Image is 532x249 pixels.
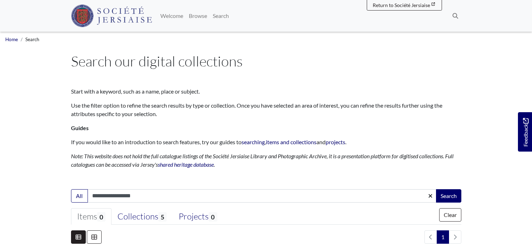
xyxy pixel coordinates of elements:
button: Clear [439,208,461,222]
span: 0 [209,212,217,222]
span: Return to Société Jersiaise [373,2,430,8]
a: Would you like to provide feedback? [518,112,532,152]
a: searching [242,139,265,145]
li: Previous page [424,230,437,244]
div: Collections [117,211,167,222]
a: Welcome [158,9,186,23]
button: Search [436,189,461,203]
button: All [71,189,88,203]
div: Projects [179,211,217,222]
input: Enter one or more search terms... [88,189,437,203]
nav: pagination [422,230,461,244]
a: shared heritage database [158,161,214,168]
p: If you would like to an introduction to search features, try our guides to , and . [71,138,461,146]
div: Items [77,211,105,222]
span: Feedback [521,118,530,146]
span: Search [25,37,39,42]
img: Société Jersiaise [71,5,152,27]
span: 5 [158,212,167,222]
span: 0 [97,212,105,222]
em: Note: This website does not hold the full catalogue listings of the Société Jersiaise Library and... [71,153,454,168]
strong: Guides [71,124,89,131]
a: Home [5,37,18,42]
a: items and collections [266,139,316,145]
a: Search [210,9,232,23]
a: Société Jersiaise logo [71,3,152,29]
a: projects [326,139,345,145]
p: Start with a keyword, such as a name, place or subject. [71,87,461,96]
a: Browse [186,9,210,23]
h1: Search our digital collections [71,53,461,70]
p: Use the filter option to refine the search results by type or collection. Once you have selected ... [71,101,461,118]
span: Goto page 1 [437,230,449,244]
